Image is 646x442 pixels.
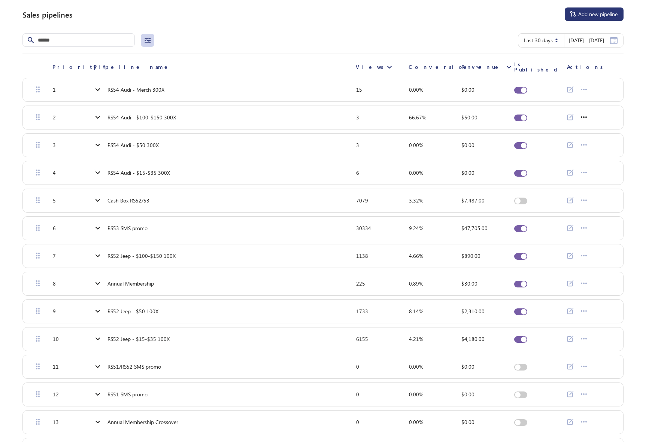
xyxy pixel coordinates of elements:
[569,37,604,43] span: [DATE] - [DATE]
[53,143,56,148] div: 3
[356,226,371,231] div: 30334
[461,392,474,397] div: $0.00
[356,253,368,259] div: 1138
[409,281,423,286] div: 0.89%
[53,364,59,369] div: 11
[565,7,624,21] button: Add new pipeline
[104,111,179,124] a: RS54 Audi - $100-$150 300X
[461,87,474,92] div: $0.00
[104,360,164,374] a: RS51/RS52 SMS promo
[356,281,365,286] div: 225
[107,308,158,314] span: RS52 Jeep - $50 100X
[461,364,474,369] div: $0.00
[107,142,159,148] span: RS54 Audi - $50 300X
[409,392,423,397] div: 0.00%
[461,198,485,203] div: $7,487.00
[567,64,603,70] span: Actions
[409,336,423,342] div: 4.21%
[409,64,473,70] span: Conversion
[409,143,423,148] div: 0.00%
[104,166,173,180] a: RS54 Audi - $15-$35 300X
[461,115,477,120] div: $50.00
[53,198,56,203] div: 5
[356,309,368,314] div: 1733
[104,388,151,401] a: RS51 SMS promo
[53,115,56,120] div: 2
[409,253,423,259] div: 4.66%
[409,170,423,176] div: 0.00%
[461,226,488,231] div: $47,705.00
[356,392,359,397] div: 0
[409,420,423,425] div: 0.00%
[356,170,359,176] div: 6
[107,364,161,370] span: RS51/RS52 SMS promo
[104,194,152,207] a: Cash Box RS52/53
[409,198,423,203] div: 3.32%
[409,364,423,369] div: 0.00%
[409,309,423,314] div: 8.14%
[461,309,485,314] div: $2,310.00
[107,87,164,93] span: RS54 Audi - Merch 300X
[461,336,485,342] div: $4,180.00
[53,392,59,397] div: 12
[104,305,161,318] a: RS52 Jeep - $50 100X
[514,62,559,72] span: Is Published
[53,170,56,176] div: 4
[461,420,474,425] div: $0.00
[461,170,474,176] div: $0.00
[561,34,621,47] button: [DATE] - [DATE]
[409,87,423,92] div: 0.00%
[107,115,176,121] span: RS54 Audi - $100-$150 300X
[107,281,154,287] span: Annual Membership
[104,415,181,429] a: Annual Membership Crossover
[461,143,474,148] div: $0.00
[107,336,170,342] span: RS52 Jeep - $15-$35 100X
[107,198,149,204] span: Cash Box RS52/53
[104,83,167,97] a: RS54 Audi - Merch 300X
[461,281,477,286] div: $30.00
[53,253,56,259] div: 7
[578,11,618,17] span: Add new pipeline
[356,143,359,148] div: 3
[356,198,368,203] div: 7079
[356,64,384,70] span: Views
[104,249,179,263] a: RS52 Jeep - $100-$150 100X
[356,336,368,342] div: 6155
[107,170,170,176] span: RS54 Audi - $15-$35 300X
[104,222,151,235] a: RS53 SMS promo
[52,64,98,70] span: Priority
[107,253,176,259] span: RS52 Jeep - $100-$150 100X
[53,226,56,231] div: 6
[461,64,503,70] span: Revenue
[53,309,56,314] div: 9
[94,64,173,70] span: Pipeline name
[356,420,359,425] div: 0
[53,281,56,286] div: 8
[107,391,148,397] span: RS51 SMS promo
[356,87,362,92] div: 15
[107,419,178,425] span: Annual Membership Crossover
[53,336,59,342] div: 10
[22,10,73,19] h2: Sales pipelines
[104,138,162,152] a: RS54 Audi - $50 300X
[356,364,359,369] div: 0
[356,115,359,120] div: 3
[104,277,157,290] a: Annual Membership
[107,225,148,231] span: RS53 SMS promo
[409,115,426,120] div: 66.67%
[104,332,173,346] a: RS52 Jeep - $15-$35 100X
[53,420,59,425] div: 13
[461,253,480,259] div: $890.00
[409,226,423,231] div: 9.24%
[53,87,56,92] div: 1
